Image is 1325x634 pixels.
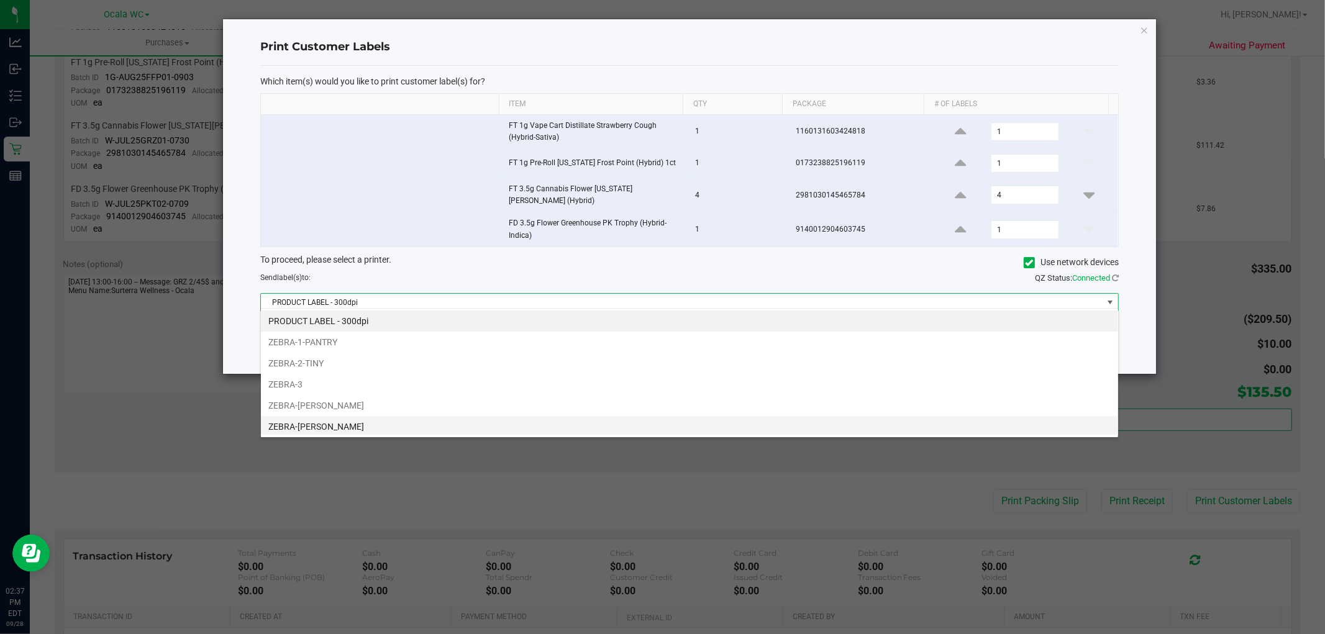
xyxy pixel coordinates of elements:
span: Connected [1072,273,1110,283]
li: ZEBRA-[PERSON_NAME] [261,416,1118,437]
th: Package [782,94,924,115]
li: ZEBRA-1-PANTRY [261,332,1118,353]
li: ZEBRA-[PERSON_NAME] [261,395,1118,416]
li: ZEBRA-2-TINY [261,353,1118,374]
span: label(s) [277,273,302,282]
li: ZEBRA-3 [261,374,1118,395]
th: Item [499,94,683,115]
div: To proceed, please select a printer. [251,253,1128,272]
p: Which item(s) would you like to print customer label(s) for? [260,76,1119,87]
th: # of labels [924,94,1108,115]
td: FD 3.5g Flower Greenhouse PK Trophy (Hybrid-Indica) [501,212,688,246]
td: 1160131603424818 [788,115,932,149]
li: PRODUCT LABEL - 300dpi [261,310,1118,332]
span: QZ Status: [1035,273,1119,283]
td: 2981030145465784 [788,178,932,212]
td: FT 1g Pre-Roll [US_STATE] Frost Point (Hybrid) 1ct [501,149,688,178]
span: PRODUCT LABEL - 300dpi [261,294,1103,311]
h4: Print Customer Labels [260,39,1119,55]
td: 0173238825196119 [788,149,932,178]
td: FT 3.5g Cannabis Flower [US_STATE][PERSON_NAME] (Hybrid) [501,178,688,212]
th: Qty [683,94,782,115]
td: 4 [688,178,788,212]
td: 9140012904603745 [788,212,932,246]
iframe: Resource center [12,535,50,572]
span: Send to: [260,273,311,282]
td: FT 1g Vape Cart Distillate Strawberry Cough (Hybrid-Sativa) [501,115,688,149]
td: 1 [688,149,788,178]
td: 1 [688,212,788,246]
label: Use network devices [1024,256,1119,269]
td: 1 [688,115,788,149]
